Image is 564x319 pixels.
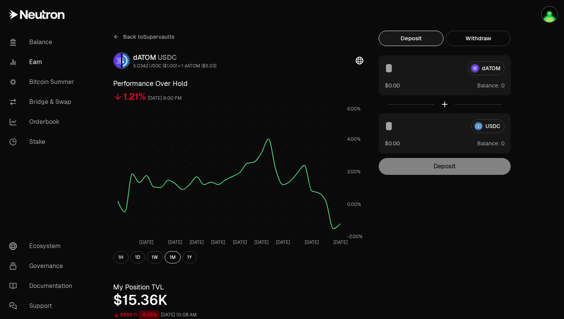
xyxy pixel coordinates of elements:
a: Balance [3,32,83,52]
button: 1W [147,251,163,263]
tspan: [DATE] [211,239,225,245]
a: Bridge & Swap [3,92,83,112]
span: Balance: [477,82,500,89]
tspan: [DATE] [168,239,182,245]
a: Stake [3,132,83,152]
div: dATOM [133,52,216,63]
tspan: [DATE] [333,239,348,245]
img: dATOM Logo [114,53,121,68]
a: Documentation [3,276,83,296]
a: Back toSupervaults [113,31,175,43]
div: [DATE] 9:00 PM [148,94,182,103]
tspan: [DATE] [276,239,290,245]
div: $15.36K [113,293,363,308]
tspan: 0.00% [347,201,361,207]
tspan: [DATE] [305,239,319,245]
h3: Performance Over Hold [113,78,363,89]
button: $0.00 [385,139,400,147]
tspan: 2.00% [347,169,361,175]
img: USDC Logo [122,53,129,68]
span: Balance: [477,140,500,147]
div: 1.21% [123,90,146,103]
tspan: [DATE] [190,239,204,245]
tspan: -2.00% [347,233,363,240]
a: Earn [3,52,83,72]
a: Bitcoin Summer [3,72,83,92]
tspan: [DATE] [254,239,269,245]
a: Orderbook [3,112,83,132]
button: 1D [130,251,145,263]
a: Ecosystem [3,236,83,256]
button: Deposit [379,31,444,46]
button: Withdraw [446,31,511,46]
button: 1Y [182,251,197,263]
a: Support [3,296,83,316]
button: $0.00 [385,81,400,89]
a: Governance [3,256,83,276]
h3: My Position TVL [113,282,363,293]
img: q2 [542,7,557,22]
button: 1M [165,251,181,263]
div: 5.0342 USDC ($1.00) = 1 dATOM ($5.03) [133,63,216,69]
tspan: 6.00% [347,106,361,112]
button: 1H [113,251,129,263]
span: USDC [158,53,177,62]
tspan: [DATE] [139,239,153,245]
tspan: 4.00% [347,136,361,142]
span: Back to Supervaults [123,33,175,41]
tspan: [DATE] [233,239,247,245]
